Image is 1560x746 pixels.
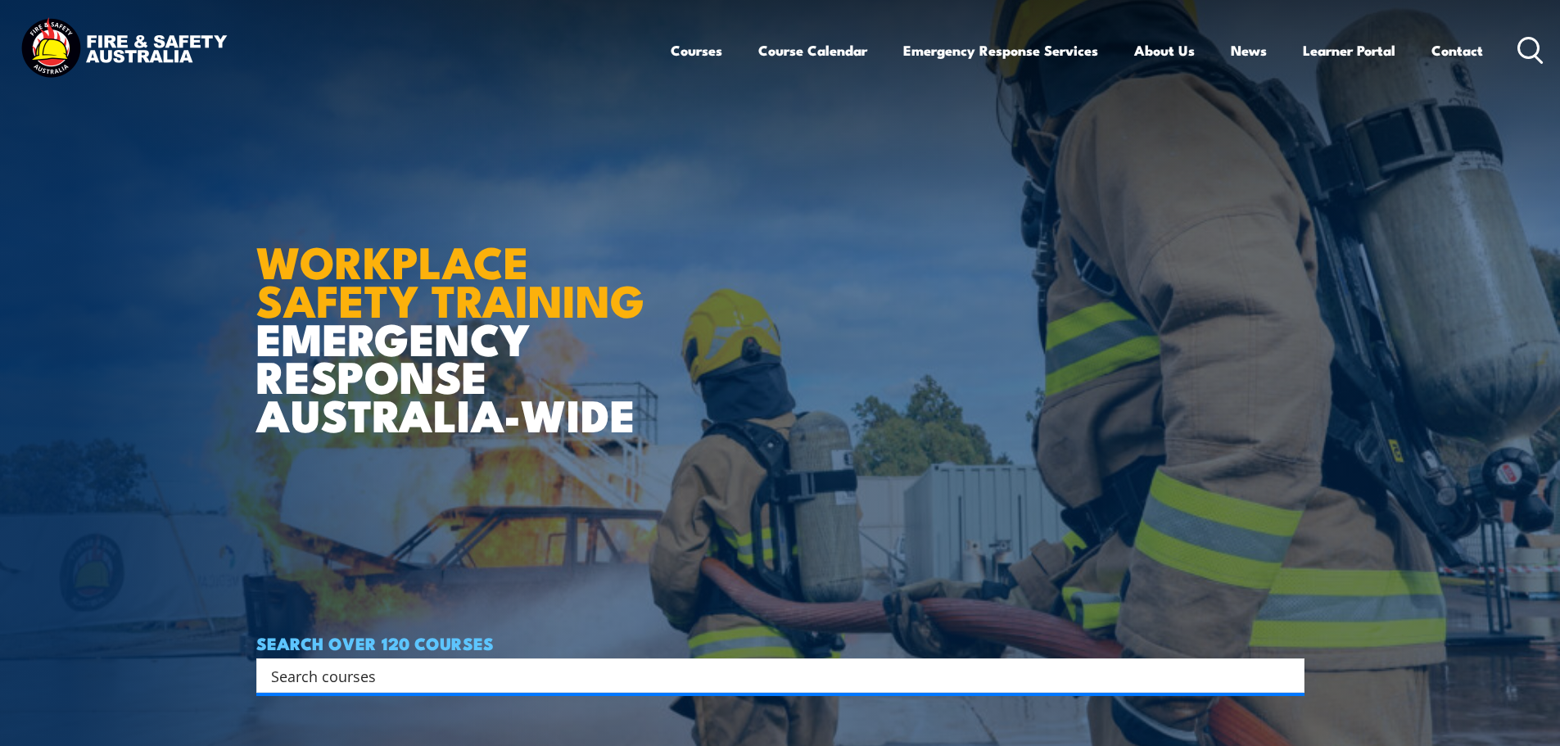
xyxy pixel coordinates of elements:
[256,201,657,433] h1: EMERGENCY RESPONSE AUSTRALIA-WIDE
[274,664,1272,687] form: Search form
[671,29,722,72] a: Courses
[1134,29,1195,72] a: About Us
[1431,29,1483,72] a: Contact
[256,226,644,332] strong: WORKPLACE SAFETY TRAINING
[758,29,867,72] a: Course Calendar
[271,663,1268,688] input: Search input
[1276,664,1299,687] button: Search magnifier button
[903,29,1098,72] a: Emergency Response Services
[1303,29,1395,72] a: Learner Portal
[1231,29,1267,72] a: News
[256,634,1305,652] h4: SEARCH OVER 120 COURSES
